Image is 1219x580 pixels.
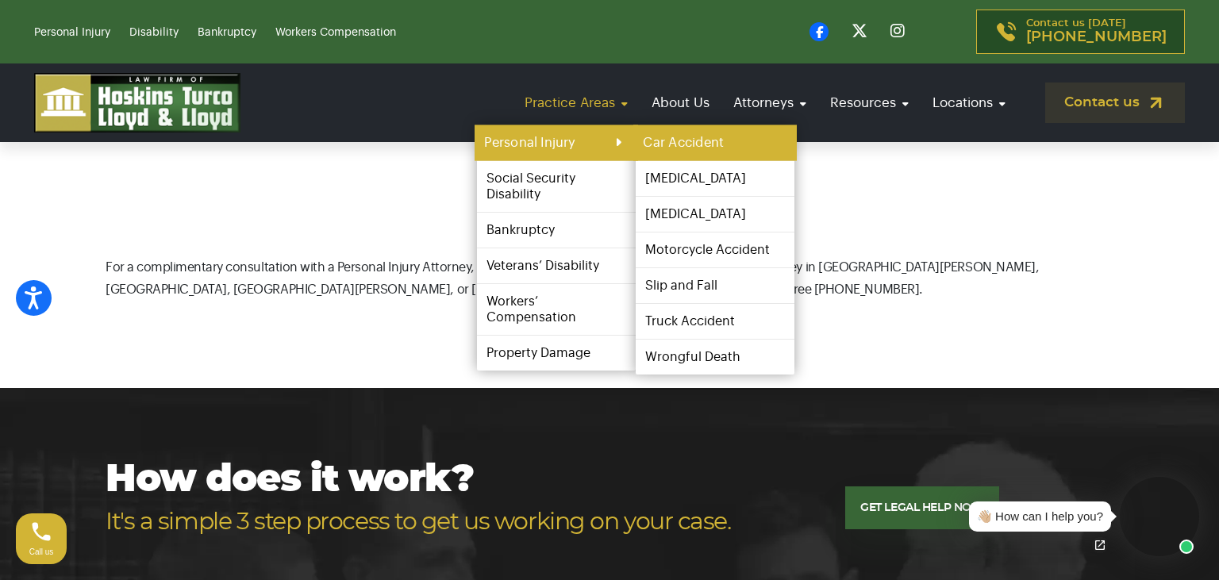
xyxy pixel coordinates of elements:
[636,232,794,267] a: Motorcycle Accident
[129,27,179,38] a: Disability
[275,27,396,38] a: Workers Compensation
[1083,528,1117,562] a: Open chat
[1026,18,1167,45] p: Contact us [DATE]
[636,197,794,232] a: [MEDICAL_DATA]
[517,80,636,125] a: Practice Areas
[34,73,240,133] img: logo
[106,459,731,544] h2: How does it work?
[29,547,54,556] span: Call us
[636,340,794,375] a: Wrongful Death
[106,501,731,544] span: It's a simple 3 step process to get us working on your case.
[725,80,814,125] a: Attorneys
[636,268,794,303] a: Slip and Fall
[636,161,794,196] a: [MEDICAL_DATA]
[477,336,636,371] a: Property Damage
[1026,29,1167,45] span: [PHONE_NUMBER]
[477,284,636,335] a: Workers’ Compensation
[644,80,717,125] a: About Us
[845,486,998,529] a: GET LEGAL HELP NOW
[475,125,638,161] a: Personal Injury
[822,80,917,125] a: Resources
[477,213,636,248] a: Bankruptcy
[1045,83,1185,123] a: Contact us
[636,304,794,339] a: Truck Accident
[477,161,636,212] a: Social Security Disability
[477,248,636,283] a: Veterans’ Disability
[106,256,1113,301] p: For a complimentary consultation with a Personal Injury Attorney, Social Security Disability Atto...
[976,10,1185,54] a: Contact us [DATE][PHONE_NUMBER]
[34,27,110,38] a: Personal Injury
[925,80,1013,125] a: Locations
[198,27,256,38] a: Bankruptcy
[977,508,1103,526] div: 👋🏼 How can I help you?
[633,125,797,161] a: Car Accident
